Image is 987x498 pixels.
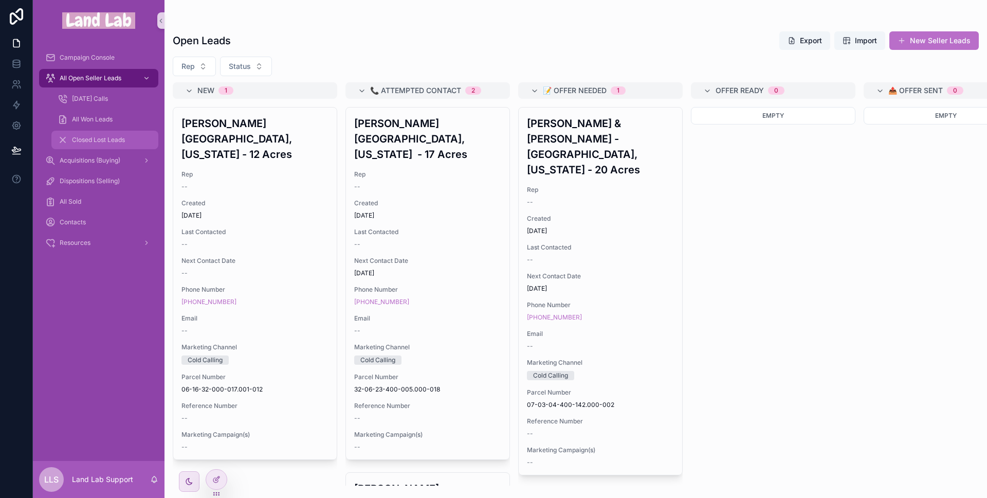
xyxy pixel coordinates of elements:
[60,198,81,206] span: All Sold
[33,41,164,265] div: scrollable content
[527,388,674,397] span: Parcel Number
[181,170,328,179] span: Rep
[953,86,957,95] div: 0
[181,402,328,410] span: Reference Number
[527,417,674,425] span: Reference Number
[527,243,674,252] span: Last Contacted
[527,116,674,177] h3: [PERSON_NAME] & [PERSON_NAME] - [GEOGRAPHIC_DATA], [US_STATE] - 20 Acres
[188,355,223,365] div: Cold Calling
[181,327,188,335] span: --
[370,85,461,96] span: 📞 Attempted Contact
[617,86,619,95] div: 1
[173,107,337,460] a: [PERSON_NAME][GEOGRAPHIC_DATA], [US_STATE] - 12 AcresRep--Created[DATE]Last Contacted--Next Conta...
[181,61,195,72] span: Rep
[72,115,113,123] span: All Won Leads
[354,314,501,323] span: Email
[889,31,979,50] button: New Seller Leads
[181,373,328,381] span: Parcel Number
[527,313,582,322] a: [PHONE_NUMBER]
[774,86,778,95] div: 0
[60,74,121,82] span: All Open Seller Leads
[181,116,328,162] h3: [PERSON_NAME][GEOGRAPHIC_DATA], [US_STATE] - 12 Acres
[60,239,90,247] span: Resources
[527,198,533,206] span: --
[51,90,158,108] a: [DATE] Calls
[779,31,830,50] button: Export
[44,473,59,486] span: LLS
[354,431,501,439] span: Marketing Campaign(s)
[527,359,674,367] span: Marketing Channel
[39,48,158,67] a: Campaign Console
[181,298,236,306] a: [PHONE_NUMBER]
[181,385,328,394] span: 06-16-32-000-017.001-012
[527,301,674,309] span: Phone Number
[220,57,272,76] button: Select Button
[354,327,360,335] span: --
[527,430,533,438] span: --
[354,443,360,451] span: --
[181,343,328,351] span: Marketing Channel
[527,186,674,194] span: Rep
[39,172,158,190] a: Dispositions (Selling)
[527,446,674,454] span: Marketing Campaign(s)
[173,33,231,48] h1: Open Leads
[181,257,328,265] span: Next Contact Date
[855,35,877,46] span: Import
[181,183,188,191] span: --
[834,31,885,50] button: Import
[181,269,188,277] span: --
[345,107,510,460] a: [PERSON_NAME][GEOGRAPHIC_DATA], [US_STATE] - 17 AcresRep--Created[DATE]Last Contacted--Next Conta...
[471,86,475,95] div: 2
[527,215,674,223] span: Created
[60,177,120,185] span: Dispositions (Selling)
[60,218,86,226] span: Contacts
[354,257,501,265] span: Next Contact Date
[72,136,125,144] span: Closed Lost Leads
[354,116,501,162] h3: [PERSON_NAME][GEOGRAPHIC_DATA], [US_STATE] - 17 Acres
[39,192,158,211] a: All Sold
[62,12,135,29] img: App logo
[173,57,216,76] button: Select Button
[39,234,158,252] a: Resources
[181,240,188,248] span: --
[60,54,115,62] span: Campaign Console
[39,69,158,87] a: All Open Seller Leads
[360,355,395,365] div: Cold Calling
[533,371,568,380] div: Cold Calling
[181,314,328,323] span: Email
[197,85,214,96] span: New
[935,112,957,119] span: Empty
[51,131,158,149] a: Closed Lost Leads
[39,213,158,232] a: Contacts
[181,199,328,207] span: Created
[527,256,533,264] span: --
[181,286,328,294] span: Phone Number
[51,110,158,129] a: All Won Leads
[181,443,188,451] span: --
[518,107,683,475] a: [PERSON_NAME] & [PERSON_NAME] - [GEOGRAPHIC_DATA], [US_STATE] - 20 AcresRep--Created[DATE]Last Co...
[527,458,533,467] span: --
[354,373,501,381] span: Parcel Number
[354,199,501,207] span: Created
[888,85,943,96] span: 📤 Offer Sent
[39,151,158,170] a: Acquisitions (Buying)
[354,269,501,277] span: [DATE]
[527,342,533,350] span: --
[354,402,501,410] span: Reference Number
[527,401,674,409] span: 07-03-04-400-142.000-002
[354,385,501,394] span: 32-06-23-400-005.000-018
[72,474,133,485] p: Land Lab Support
[527,272,674,280] span: Next Contact Date
[354,343,501,351] span: Marketing Channel
[527,284,674,293] span: [DATE]
[716,85,764,96] span: Offer Ready
[354,240,360,248] span: --
[762,112,784,119] span: Empty
[225,86,227,95] div: 1
[527,330,674,338] span: Email
[354,286,501,294] span: Phone Number
[181,211,328,220] span: [DATE]
[543,85,607,96] span: 📝 Offer Needed
[354,170,501,179] span: Rep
